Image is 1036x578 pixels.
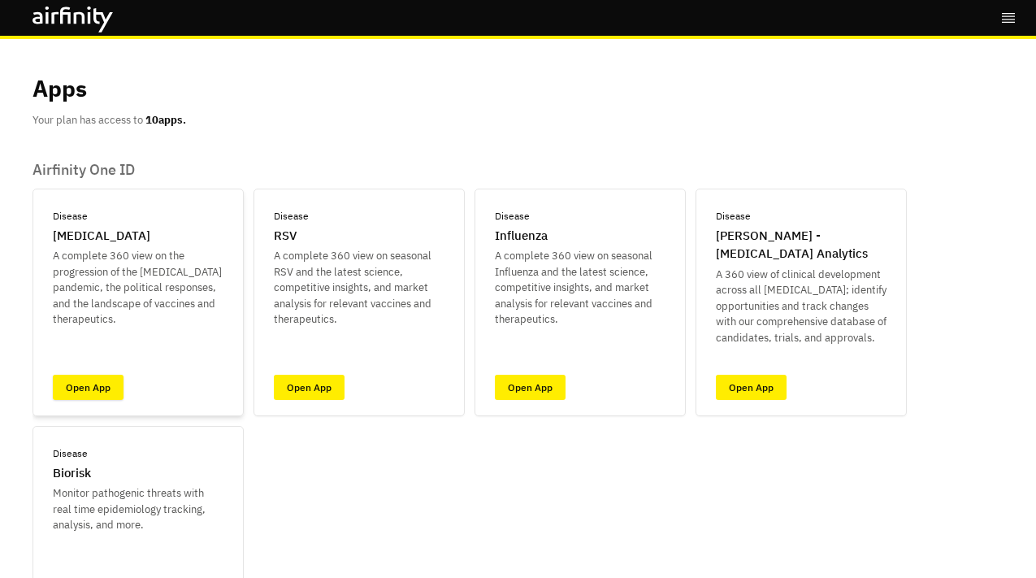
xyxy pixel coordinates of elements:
p: Airfinity One ID [33,161,1003,179]
a: Open App [274,375,345,400]
p: Disease [53,209,88,224]
a: Open App [716,375,787,400]
a: Open App [53,375,124,400]
p: A complete 360 view on seasonal Influenza and the latest science, competitive insights, and marke... [495,248,665,328]
p: Disease [53,446,88,461]
p: Biorisk [53,464,91,483]
p: Disease [274,209,309,224]
p: A complete 360 view on seasonal RSV and the latest science, competitive insights, and market anal... [274,248,444,328]
p: RSV [274,227,297,246]
p: [MEDICAL_DATA] [53,227,150,246]
p: Apps [33,72,87,106]
p: Disease [716,209,751,224]
p: [PERSON_NAME] - [MEDICAL_DATA] Analytics [716,227,886,263]
p: Influenza [495,227,548,246]
p: A 360 view of clinical development across all [MEDICAL_DATA]; identify opportunities and track ch... [716,267,886,346]
p: Monitor pathogenic threats with real time epidemiology tracking, analysis, and more. [53,485,223,533]
a: Open App [495,375,566,400]
p: Disease [495,209,530,224]
p: Your plan has access to [33,112,186,128]
p: A complete 360 view on the progression of the [MEDICAL_DATA] pandemic, the political responses, a... [53,248,223,328]
b: 10 apps. [145,113,186,127]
